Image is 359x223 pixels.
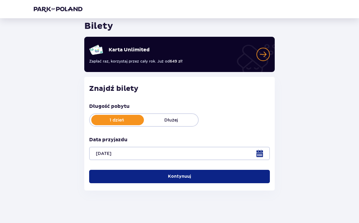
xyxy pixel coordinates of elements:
button: Kontynuuj [89,170,270,183]
p: Dłużej [144,117,198,123]
p: Data przyjazdu [89,136,127,143]
h1: Bilety [84,20,113,32]
p: 1 dzień [90,117,144,123]
p: Kontynuuj [168,173,191,180]
img: Park of Poland logo [34,6,82,12]
h2: Znajdź bilety [89,84,270,93]
p: Długość pobytu [89,103,130,110]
